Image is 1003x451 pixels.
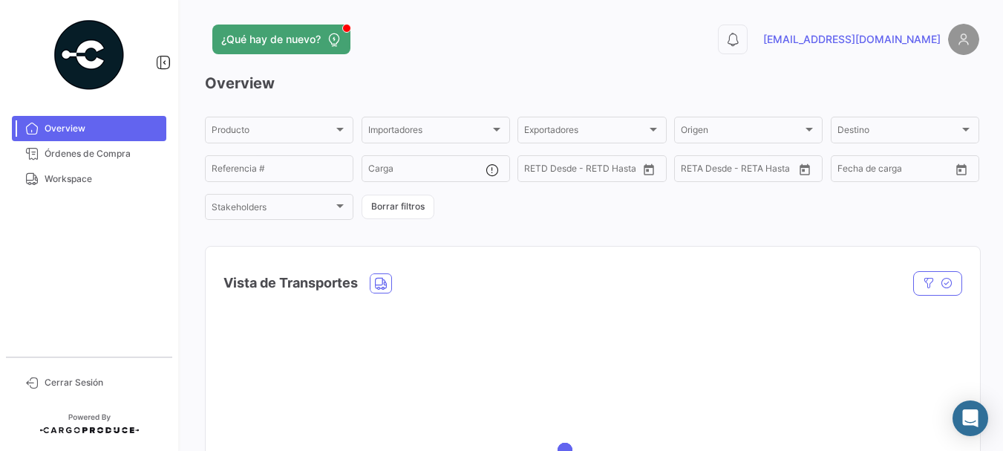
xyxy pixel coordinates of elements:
span: Exportadores [524,127,646,137]
span: ¿Qué hay de nuevo? [221,32,321,47]
button: Borrar filtros [362,195,434,219]
img: placeholder-user.png [948,24,979,55]
input: Hasta [875,166,928,176]
h3: Overview [205,73,979,94]
input: Hasta [718,166,771,176]
input: Hasta [561,166,615,176]
a: Overview [12,116,166,141]
span: Workspace [45,172,160,186]
input: Desde [681,166,708,176]
button: Open calendar [794,158,816,181]
span: Cerrar Sesión [45,376,160,389]
button: Open calendar [950,158,973,181]
button: Land [370,274,391,293]
span: Importadores [368,127,490,137]
span: [EMAIL_ADDRESS][DOMAIN_NAME] [763,32,941,47]
button: Open calendar [638,158,660,181]
span: Stakeholders [212,204,333,215]
a: Workspace [12,166,166,192]
img: powered-by.png [52,18,126,92]
a: Órdenes de Compra [12,141,166,166]
input: Desde [837,166,864,176]
span: Overview [45,122,160,135]
h4: Vista de Transportes [223,273,358,293]
div: Abrir Intercom Messenger [953,400,988,436]
input: Desde [524,166,551,176]
span: Producto [212,127,333,137]
span: Órdenes de Compra [45,147,160,160]
span: Origen [681,127,803,137]
span: Destino [837,127,959,137]
button: ¿Qué hay de nuevo? [212,25,350,54]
